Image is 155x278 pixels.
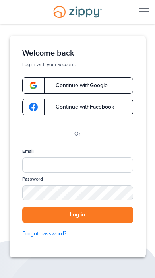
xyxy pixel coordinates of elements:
span: Continue with Facebook [48,104,114,110]
label: Password [22,176,43,183]
a: google-logoContinue withFacebook [22,99,133,115]
a: Forgot password? [22,229,133,238]
input: Email [22,157,133,173]
button: Log in [22,207,133,223]
input: Password [22,185,133,200]
img: google-logo [29,81,38,90]
h1: Welcome back [22,49,133,58]
label: Email [22,148,34,155]
span: Continue with Google [48,83,108,88]
img: google-logo [29,103,38,111]
p: Or [74,130,81,138]
a: google-logoContinue withGoogle [22,77,133,94]
p: Log in with your account. [22,61,133,68]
